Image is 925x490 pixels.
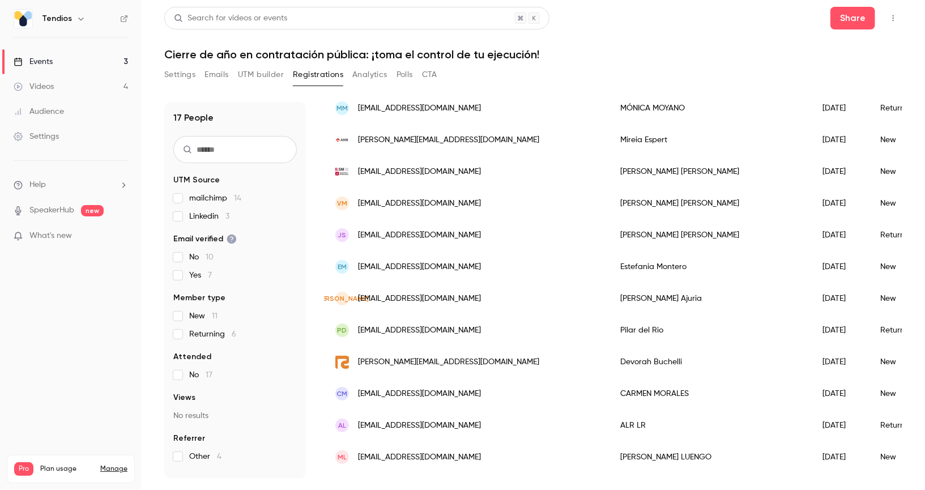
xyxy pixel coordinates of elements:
span: CM [337,389,348,399]
img: react.es [335,355,349,369]
div: Audience [14,106,64,117]
img: Tendios [14,10,32,28]
span: [PERSON_NAME] [316,293,369,304]
div: [PERSON_NAME] [PERSON_NAME] [609,219,811,251]
span: [EMAIL_ADDRESS][DOMAIN_NAME] [358,388,481,400]
button: Analytics [352,66,387,84]
span: JS [338,230,347,240]
div: [DATE] [811,188,869,219]
span: 4 [217,453,221,461]
span: Pro [14,462,33,476]
span: 7 [208,271,212,279]
span: Other [189,451,221,462]
span: Help [29,179,46,191]
span: [PERSON_NAME][EMAIL_ADDRESS][DOMAIN_NAME] [358,356,539,368]
div: Devorah Buchelli [609,346,811,378]
span: [EMAIL_ADDRESS][DOMAIN_NAME] [358,166,481,178]
div: [DATE] [811,314,869,346]
h1: 17 People [173,111,214,125]
span: EM [338,262,347,272]
li: help-dropdown-opener [14,179,128,191]
span: What's new [29,230,72,242]
div: Estefania Montero [609,251,811,283]
span: UTM Source [173,174,220,186]
button: Polls [397,66,413,84]
div: [DATE] [811,156,869,188]
button: Registrations [293,66,343,84]
div: [DATE] [811,124,869,156]
div: [PERSON_NAME] [PERSON_NAME] [609,188,811,219]
span: 3 [225,212,229,220]
div: [DATE] [811,92,869,124]
span: [EMAIL_ADDRESS][DOMAIN_NAME] [358,261,481,273]
span: Email verified [173,233,237,245]
span: Yes [189,270,212,281]
div: [DATE] [811,346,869,378]
img: ambinformacio.cat [335,133,349,147]
a: Manage [100,465,127,474]
span: No [189,252,214,263]
div: Videos [14,81,54,92]
div: Settings [14,131,59,142]
span: [EMAIL_ADDRESS][DOMAIN_NAME] [358,198,481,210]
span: Linkedin [189,211,229,222]
div: [DATE] [811,410,869,441]
div: [DATE] [811,283,869,314]
span: 14 [234,194,241,202]
button: Share [830,7,875,29]
div: Search for videos or events [174,12,287,24]
span: [EMAIL_ADDRESS][DOMAIN_NAME] [358,229,481,241]
button: Emails [204,66,228,84]
span: Pd [338,325,347,335]
div: Mireia Espert [609,124,811,156]
span: Views [173,392,195,403]
section: facet-groups [173,174,297,462]
a: SpeakerHub [29,204,74,216]
div: Pilar del Rio [609,314,811,346]
span: ML [338,452,347,462]
div: [PERSON_NAME] [PERSON_NAME] [609,156,811,188]
span: Attended [173,351,211,363]
div: [PERSON_NAME] Ajuria [609,283,811,314]
div: [DATE] [811,441,869,473]
span: [EMAIL_ADDRESS][DOMAIN_NAME] [358,103,481,114]
span: Member type [173,292,225,304]
span: [EMAIL_ADDRESS][DOMAIN_NAME] [358,451,481,463]
button: Settings [164,66,195,84]
div: [PERSON_NAME] LUENGO [609,441,811,473]
span: No [189,369,212,381]
span: 17 [206,371,212,379]
span: 11 [212,312,218,320]
button: CTA [422,66,437,84]
span: Plan usage [40,465,93,474]
span: MM [336,103,348,113]
p: No results [173,410,297,421]
span: [EMAIL_ADDRESS][DOMAIN_NAME] [358,420,481,432]
span: [PERSON_NAME][EMAIL_ADDRESS][DOMAIN_NAME] [358,134,539,146]
div: CARMEN MORALES [609,378,811,410]
span: 10 [206,253,214,261]
div: MÓNICA MOYANO [609,92,811,124]
span: Referrer [173,433,205,444]
div: ALR LR [609,410,811,441]
span: [EMAIL_ADDRESS][DOMAIN_NAME] [358,325,481,336]
div: [DATE] [811,251,869,283]
div: [DATE] [811,219,869,251]
span: New [189,310,218,322]
div: [DATE] [811,378,869,410]
span: Returning [189,329,236,340]
span: [EMAIL_ADDRESS][DOMAIN_NAME] [358,293,481,305]
button: UTM builder [238,66,284,84]
span: new [81,205,104,216]
div: Events [14,56,53,67]
h1: Cierre de año en contratación pública: ¡toma el control de tu ejecución! [164,48,902,61]
span: mailchimp [189,193,241,204]
span: VM [337,198,347,208]
h6: Tendios [42,13,72,24]
img: bsmsa.cat [335,165,349,178]
span: AL [338,420,346,431]
span: 6 [232,330,236,338]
